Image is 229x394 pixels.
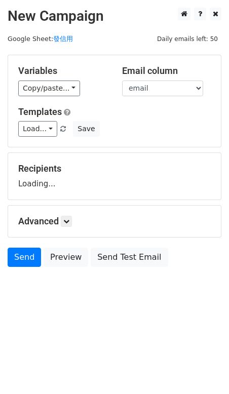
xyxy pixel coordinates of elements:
[18,106,62,117] a: Templates
[18,65,107,76] h5: Variables
[18,163,211,189] div: Loading...
[18,121,57,137] a: Load...
[18,163,211,174] h5: Recipients
[18,81,80,96] a: Copy/paste...
[8,35,73,43] small: Google Sheet:
[8,248,41,267] a: Send
[8,8,221,25] h2: New Campaign
[122,65,211,76] h5: Email column
[154,35,221,43] a: Daily emails left: 50
[44,248,88,267] a: Preview
[53,35,73,43] a: 發信用
[18,216,211,227] h5: Advanced
[91,248,168,267] a: Send Test Email
[73,121,99,137] button: Save
[154,33,221,45] span: Daily emails left: 50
